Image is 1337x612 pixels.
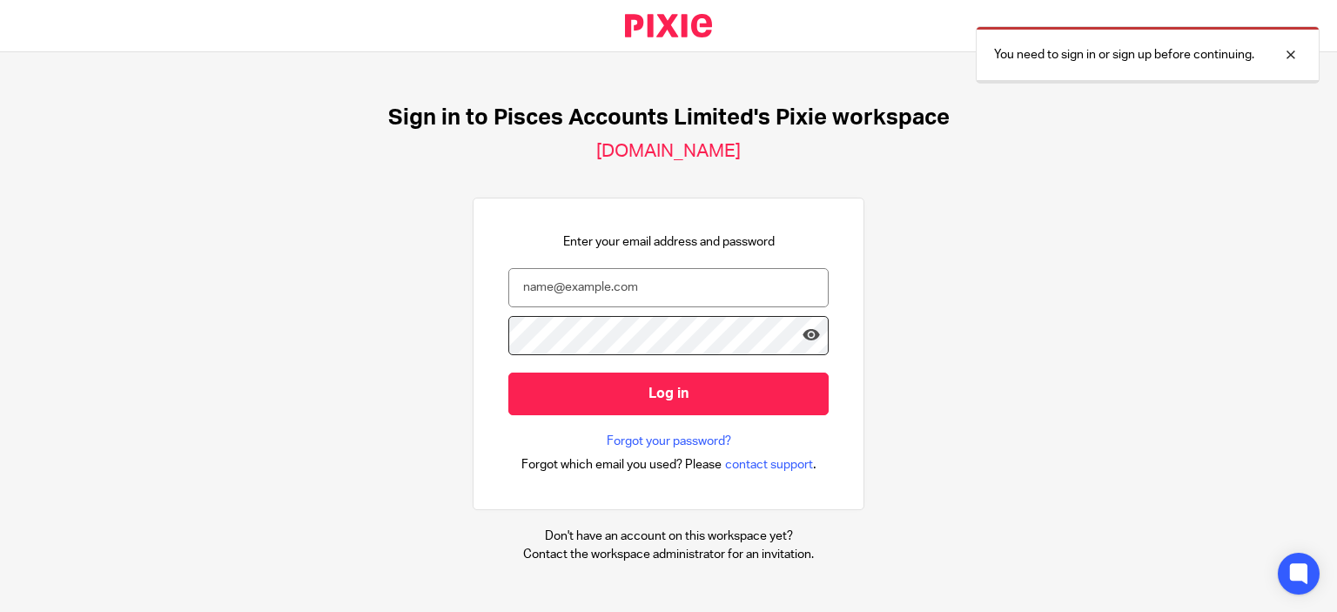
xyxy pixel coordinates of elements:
a: Forgot your password? [607,433,731,450]
span: contact support [725,456,813,474]
p: Enter your email address and password [563,233,775,251]
input: name@example.com [508,268,829,307]
h1: Sign in to Pisces Accounts Limited's Pixie workspace [388,104,950,131]
p: Contact the workspace administrator for an invitation. [523,546,814,563]
p: You need to sign in or sign up before continuing. [994,46,1254,64]
div: . [521,454,816,474]
input: Log in [508,373,829,415]
h2: [DOMAIN_NAME] [596,140,741,163]
p: Don't have an account on this workspace yet? [523,528,814,545]
span: Forgot which email you used? Please [521,456,722,474]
